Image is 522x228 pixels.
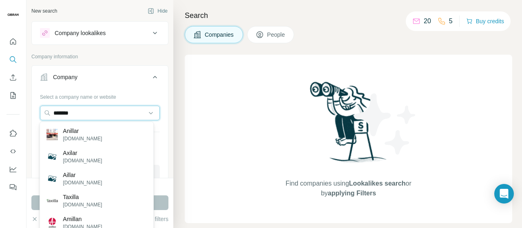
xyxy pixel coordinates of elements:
img: Surfe Illustration - Stars [349,87,422,161]
img: Surfe Illustration - Woman searching with binoculars [306,80,391,170]
button: Use Surfe on LinkedIn [7,126,20,141]
button: Dashboard [7,162,20,177]
span: People [267,31,286,39]
button: Use Surfe API [7,144,20,159]
button: My lists [7,88,20,103]
p: 5 [449,16,453,26]
div: Select a company name or website [40,90,160,101]
button: Company lookalikes [32,23,168,43]
span: Companies [205,31,234,39]
button: Quick start [7,34,20,49]
p: Company information [31,53,168,60]
p: [DOMAIN_NAME] [63,201,102,208]
button: Company [32,67,168,90]
img: Axilar [46,151,58,162]
p: Axilar [63,149,102,157]
div: New search [31,7,57,15]
button: Search [7,52,20,67]
p: Amillan [63,215,102,223]
button: Feedback [7,180,20,195]
p: Taxilla [63,193,102,201]
img: Avatar [7,8,20,21]
img: Anillar [46,129,58,140]
button: Clear [31,215,55,223]
span: applying Filters [328,190,376,197]
img: Aillar [46,173,58,184]
div: Company [53,73,77,81]
button: Enrich CSV [7,70,20,85]
img: Taxilla [46,195,58,206]
button: Hide [142,5,173,17]
p: [DOMAIN_NAME] [63,179,102,186]
button: Buy credits [466,15,504,27]
p: Aillar [63,171,102,179]
span: Find companies using or by [283,179,414,198]
p: [DOMAIN_NAME] [63,157,102,164]
p: 20 [424,16,431,26]
p: [DOMAIN_NAME] [63,135,102,142]
div: Company lookalikes [55,29,106,37]
div: Open Intercom Messenger [494,184,514,204]
span: Lookalikes search [349,180,406,187]
p: Anillar [63,127,102,135]
h4: Search [185,10,512,21]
